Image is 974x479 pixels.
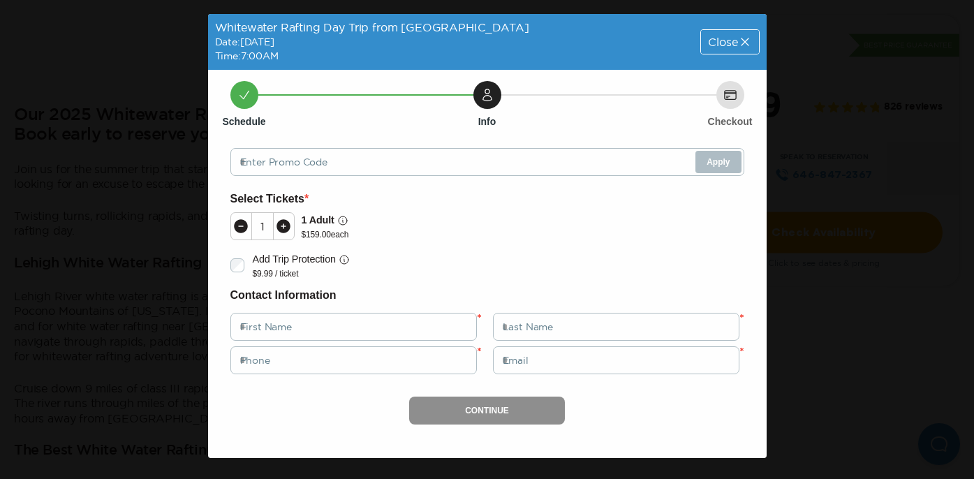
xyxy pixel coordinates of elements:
[302,212,334,228] p: 1 Adult
[253,268,350,279] p: $9.99 / ticket
[215,36,274,47] span: Date: [DATE]
[478,115,496,128] h6: Info
[215,21,529,34] span: Whitewater Rafting Day Trip from [GEOGRAPHIC_DATA]
[230,286,744,304] h6: Contact Information
[222,115,265,128] h6: Schedule
[302,229,349,240] p: $ 159.00 each
[708,115,753,128] h6: Checkout
[230,190,744,208] h6: Select Tickets
[215,50,279,61] span: Time: 7:00AM
[708,36,737,47] span: Close
[252,221,273,232] div: 1
[253,251,336,267] p: Add Trip Protection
